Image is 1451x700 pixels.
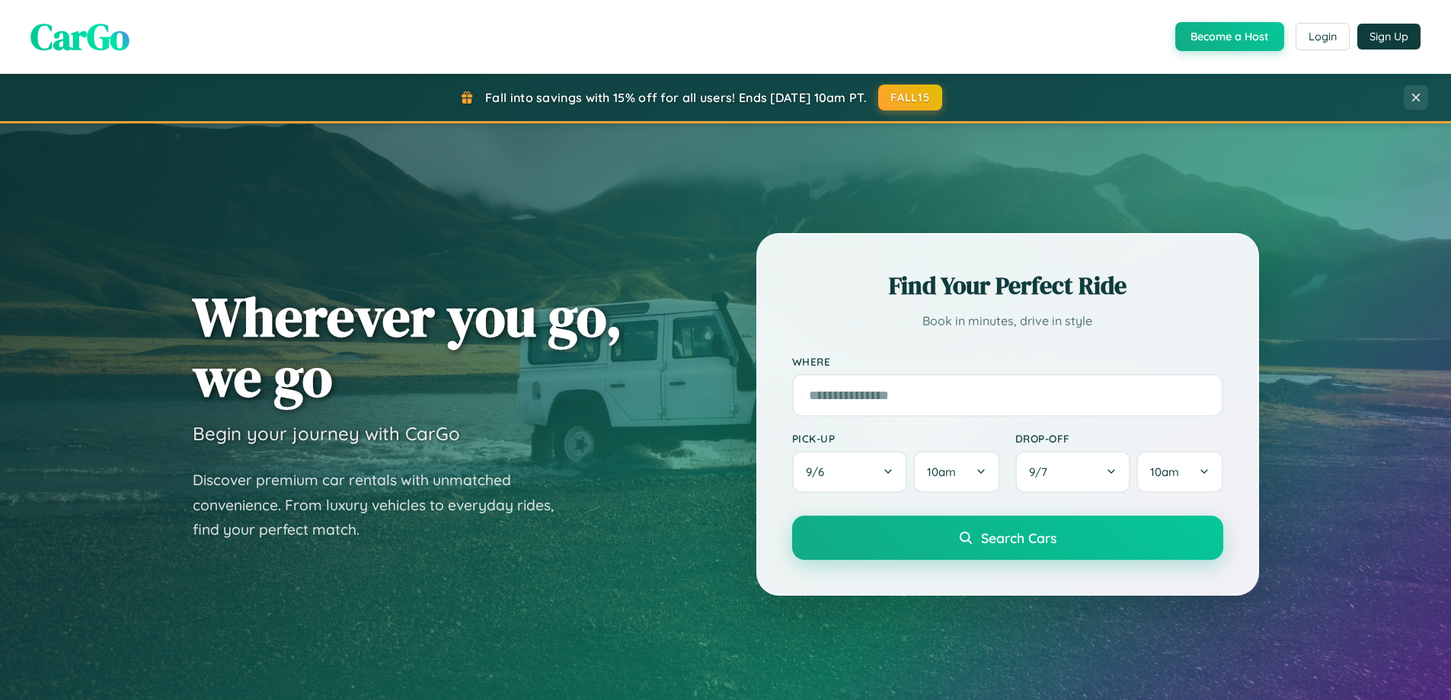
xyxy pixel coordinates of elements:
[792,451,908,493] button: 9/6
[1175,22,1284,51] button: Become a Host
[792,355,1223,368] label: Where
[792,310,1223,332] p: Book in minutes, drive in style
[806,465,832,479] span: 9 / 6
[792,516,1223,560] button: Search Cars
[1015,451,1131,493] button: 9/7
[485,90,867,105] span: Fall into savings with 15% off for all users! Ends [DATE] 10am PT.
[1136,451,1222,493] button: 10am
[1015,432,1223,445] label: Drop-off
[1296,23,1350,50] button: Login
[1357,24,1421,50] button: Sign Up
[913,451,999,493] button: 10am
[981,529,1056,546] span: Search Cars
[927,465,956,479] span: 10am
[1029,465,1055,479] span: 9 / 7
[792,432,1000,445] label: Pick-up
[193,286,622,407] h1: Wherever you go, we go
[30,11,129,62] span: CarGo
[1150,465,1179,479] span: 10am
[878,85,942,110] button: FALL15
[792,269,1223,302] h2: Find Your Perfect Ride
[193,422,460,445] h3: Begin your journey with CarGo
[193,468,574,542] p: Discover premium car rentals with unmatched convenience. From luxury vehicles to everyday rides, ...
